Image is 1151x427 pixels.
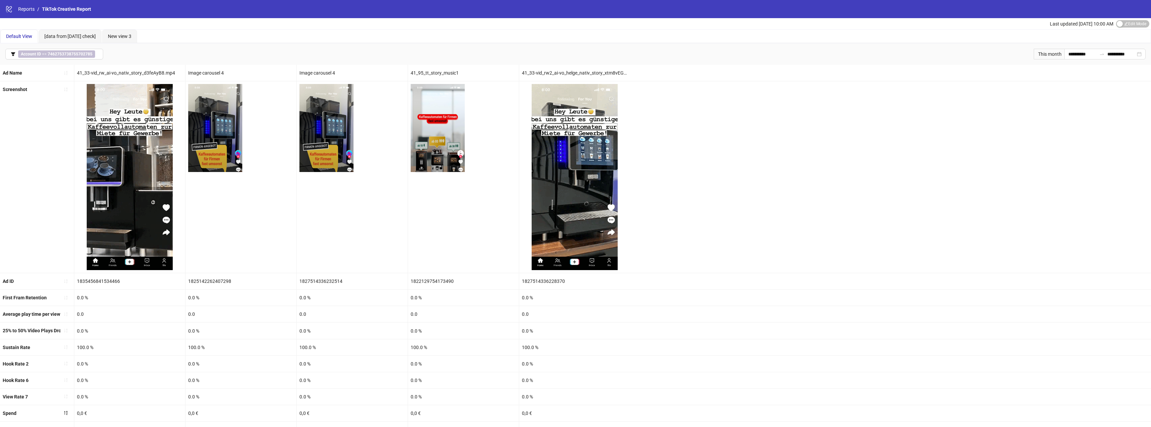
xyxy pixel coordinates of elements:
[186,372,296,388] div: 0.0 %
[186,356,296,372] div: 0.0 %
[519,273,630,289] div: 1827514336228370
[297,65,408,81] div: Image carousel 4
[188,84,294,172] img: Screenshot 1825142262407298
[74,356,185,372] div: 0.0 %
[297,306,408,322] div: 0.0
[3,87,27,92] b: Screenshot
[3,411,16,416] b: Spend
[519,65,630,81] div: 41_33-vid_rw2_ai-vo_helge_nativ_story_xtm8vEGY.mp4
[408,65,519,81] div: 41_95_tt_story_music1
[532,84,618,270] img: Screenshot 1827514336228370
[3,345,30,350] b: Sustain Rate
[297,405,408,421] div: 0,0 €
[11,52,15,56] span: filter
[408,405,519,421] div: 0,0 €
[408,339,519,355] div: 100.0 %
[64,279,68,284] span: sort-ascending
[3,279,14,284] b: Ad ID
[1099,51,1105,57] span: to
[186,389,296,405] div: 0.0 %
[186,306,296,322] div: 0.0
[299,84,405,172] img: Screenshot 1827514336232514
[108,34,131,39] span: New view 3
[408,372,519,388] div: 0.0 %
[74,273,185,289] div: 1835456841534466
[64,394,68,399] span: sort-ascending
[64,411,68,415] span: sort-descending
[74,405,185,421] div: 0,0 €
[3,361,29,367] b: Hook Rate 2
[297,273,408,289] div: 1827514336232514
[519,339,630,355] div: 100.0 %
[3,295,47,300] b: First Fram Retention
[74,389,185,405] div: 0.0 %
[408,290,519,306] div: 0.0 %
[519,389,630,405] div: 0.0 %
[408,389,519,405] div: 0.0 %
[411,84,516,172] img: Screenshot 1822129754173490
[74,339,185,355] div: 100.0 %
[74,65,185,81] div: 41_33-vid_rw_ai-vo_nativ_story_d3feAyB8.mp4
[64,71,68,75] span: sort-ascending
[3,311,60,317] b: Average play time per view
[186,273,296,289] div: 1825142262407298
[408,306,519,322] div: 0.0
[74,372,185,388] div: 0.0 %
[6,34,32,39] span: Default View
[87,84,173,270] img: Screenshot 1835456841534466
[519,405,630,421] div: 0,0 €
[48,52,92,56] b: 7462753738755702785
[64,345,68,349] span: sort-ascending
[64,295,68,300] span: sort-ascending
[408,356,519,372] div: 0.0 %
[74,306,185,322] div: 0.0
[297,372,408,388] div: 0.0 %
[519,290,630,306] div: 0.0 %
[64,361,68,366] span: sort-ascending
[3,328,83,333] b: 25% to 50% Video Plays Drop Off Rate
[186,290,296,306] div: 0.0 %
[5,49,103,59] button: Account ID == 7462753738755702785
[3,394,28,399] b: View Rate 7
[297,339,408,355] div: 100.0 %
[37,5,39,13] li: /
[17,5,36,13] a: Reports
[3,378,29,383] b: Hook Rate 6
[64,312,68,316] span: sort-ascending
[297,290,408,306] div: 0.0 %
[519,372,630,388] div: 0.0 %
[186,339,296,355] div: 100.0 %
[1099,51,1105,57] span: swap-right
[21,52,41,56] b: Account ID
[519,356,630,372] div: 0.0 %
[408,323,519,339] div: 0.0 %
[519,323,630,339] div: 0.0 %
[297,389,408,405] div: 0.0 %
[186,405,296,421] div: 0,0 €
[74,290,185,306] div: 0.0 %
[408,273,519,289] div: 1822129754173490
[1050,21,1113,27] span: Last updated [DATE] 10:00 AM
[44,34,96,39] span: [data from [DATE] check]
[74,323,185,339] div: 0.0 %
[297,323,408,339] div: 0.0 %
[18,50,95,58] span: ==
[186,323,296,339] div: 0.0 %
[64,87,68,92] span: sort-ascending
[42,6,91,12] span: TikTok Creative Report
[297,356,408,372] div: 0.0 %
[64,378,68,382] span: sort-ascending
[64,328,68,333] span: sort-ascending
[519,306,630,322] div: 0.0
[186,65,296,81] div: Image carousel 4
[1034,49,1064,59] div: This month
[3,70,22,76] b: Ad Name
